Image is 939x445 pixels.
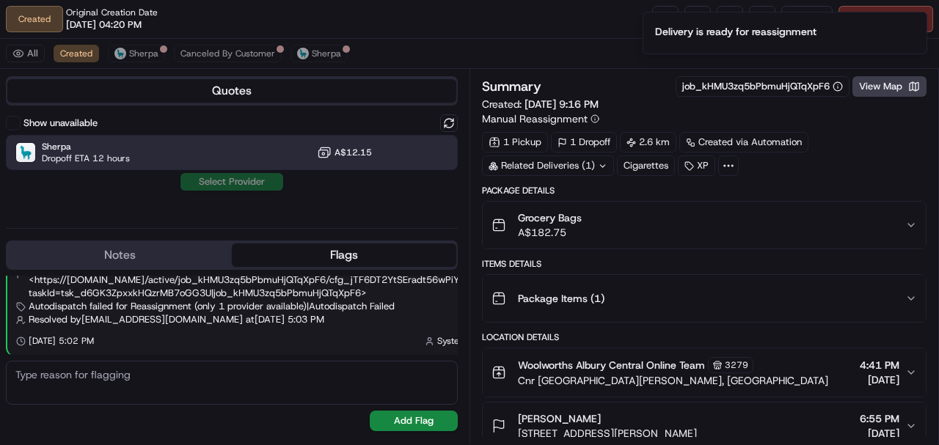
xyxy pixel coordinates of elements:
[852,76,927,97] button: View Map
[335,147,372,158] span: A$12.15
[725,359,748,371] span: 3279
[860,358,899,372] span: 4:41 PM
[483,348,926,397] button: Woolworths Albury Central Online Team3279Cnr [GEOGRAPHIC_DATA][PERSON_NAME], [GEOGRAPHIC_DATA]4:4...
[482,185,927,196] div: Package Details
[291,45,348,62] button: Sherpa
[679,132,808,152] a: Created via Automation
[54,45,99,62] button: Created
[174,45,282,62] button: Canceled By Customer
[518,291,604,306] span: Package Items ( 1 )
[483,275,926,322] button: Package Items (1)
[482,97,599,111] span: Created:
[682,80,843,93] button: job_kHMU3zq5bPbmuHjQTqXpF6
[29,300,395,313] span: Autodispatch failed for Reassignment (only 1 provider available) | Autodispatch Failed
[317,145,372,160] button: A$12.15
[482,258,927,270] div: Items Details
[6,45,45,62] button: All
[29,313,243,326] span: Resolved by [EMAIL_ADDRESS][DOMAIN_NAME]
[16,143,35,162] img: Sherpa
[518,411,601,426] span: [PERSON_NAME]
[678,155,715,176] div: XP
[482,331,927,343] div: Location Details
[860,372,899,387] span: [DATE]
[7,243,232,267] button: Notes
[60,48,92,59] span: Created
[551,132,617,152] div: 1 Dropoff
[246,313,324,326] span: at [DATE] 5:03 PM
[617,155,675,176] div: Cigarettes
[114,48,126,59] img: sherpa_logo.png
[232,243,456,267] button: Flags
[482,155,614,176] div: Related Deliveries (1)
[42,141,130,152] span: Sherpa
[370,411,458,431] button: Add Flag
[129,48,158,59] span: Sherpa
[482,111,599,126] button: Manual Reassignment
[518,358,705,372] span: Woolworths Albury Central Online Team
[66,18,142,32] span: [DATE] 04:20 PM
[620,132,676,152] div: 2.6 km
[482,80,541,93] h3: Summary
[180,48,275,59] span: Canceled By Customer
[518,426,697,441] span: [STREET_ADDRESS][PERSON_NAME]
[525,98,599,111] span: [DATE] 9:16 PM
[860,411,899,426] span: 6:55 PM
[42,152,130,164] span: Dropoff ETA 12 hours
[297,48,309,59] img: sherpa_logo.png
[7,79,456,103] button: Quotes
[518,373,828,388] span: Cnr [GEOGRAPHIC_DATA][PERSON_NAME], [GEOGRAPHIC_DATA]
[483,202,926,249] button: Grocery BagsA$182.75
[29,335,94,347] span: [DATE] 5:02 PM
[518,210,582,225] span: Grocery Bags
[518,225,582,240] span: A$182.75
[108,45,165,62] button: Sherpa
[655,24,816,39] div: Delivery is ready for reassignment
[482,132,548,152] div: 1 Pickup
[860,426,899,441] span: [DATE]
[23,117,98,130] label: Show unavailable
[482,111,588,126] span: Manual Reassignment
[437,335,467,347] span: System
[312,48,341,59] span: Sherpa
[66,7,158,18] span: Original Creation Date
